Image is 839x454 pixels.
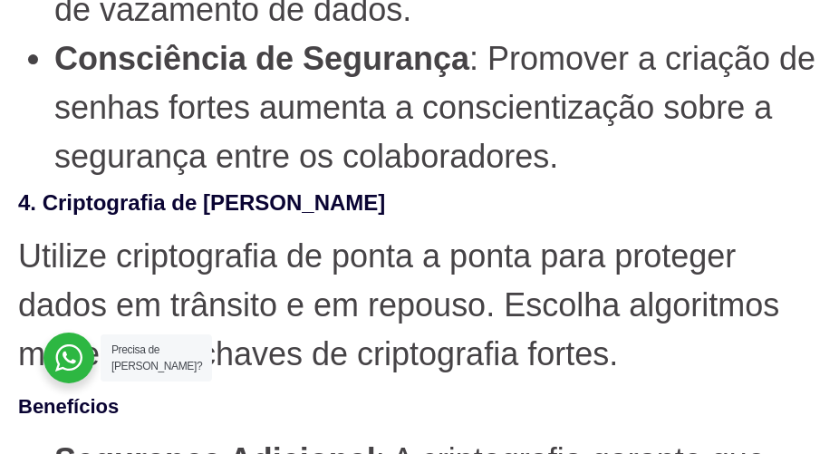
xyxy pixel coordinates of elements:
span: Precisa de [PERSON_NAME]? [111,343,202,372]
strong: Consciência de Segurança [54,40,469,77]
h3: Benefícios [18,391,821,421]
div: Widget de chat [748,367,839,454]
iframe: Chat Widget [748,367,839,454]
p: Utilize criptografia de ponta a ponta para proteger dados em trânsito e em repouso. Escolha algor... [18,232,821,379]
h2: 4. Criptografia de [PERSON_NAME] [18,188,821,217]
li: : Promover a criação de senhas fortes aumenta a conscientização sobre a segurança entre os colabo... [54,34,821,181]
